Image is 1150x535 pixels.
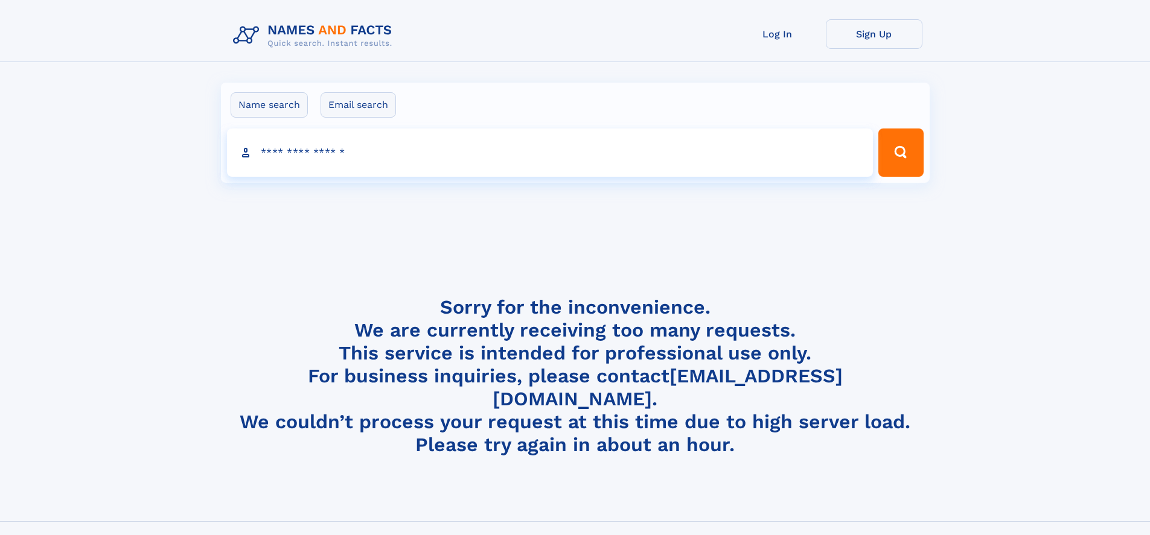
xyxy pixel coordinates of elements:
[228,19,402,52] img: Logo Names and Facts
[227,128,874,177] input: search input
[321,92,396,118] label: Email search
[878,128,923,177] button: Search Button
[228,296,922,457] h4: Sorry for the inconvenience. We are currently receiving too many requests. This service is intend...
[231,92,308,118] label: Name search
[729,19,826,49] a: Log In
[826,19,922,49] a: Sign Up
[493,364,843,410] a: [EMAIL_ADDRESS][DOMAIN_NAME]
